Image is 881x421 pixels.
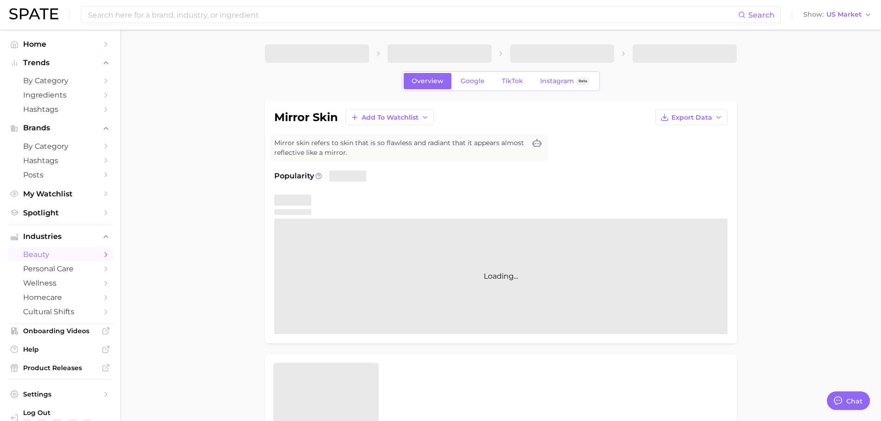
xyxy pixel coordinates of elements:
span: Settings [23,390,97,398]
span: wellness [23,279,97,287]
a: Settings [7,387,113,401]
span: My Watchlist [23,189,97,198]
a: Posts [7,168,113,182]
span: Search [748,11,775,19]
span: Show [803,12,824,17]
span: Export Data [672,114,712,122]
a: homecare [7,290,113,305]
a: Ingredients [7,88,113,102]
a: by Category [7,139,113,153]
span: Brands [23,124,97,132]
button: ShowUS Market [801,9,874,21]
span: TikTok [502,77,523,85]
span: Popularity [274,171,314,182]
a: TikTok [494,73,531,89]
span: Mirror skin refers to skin that is so flawless and radiant that it appears almost reflective like... [274,138,526,158]
img: SPATE [9,8,58,19]
a: Product Releases [7,361,113,375]
span: by Category [23,76,97,85]
button: Export Data [655,110,727,125]
a: Spotlight [7,206,113,220]
span: Ingredients [23,91,97,99]
button: Brands [7,121,113,135]
span: Spotlight [23,208,97,217]
div: Loading... [274,219,727,334]
span: homecare [23,293,97,302]
span: Add to Watchlist [362,114,419,122]
a: InstagramBeta [532,73,598,89]
a: Hashtags [7,102,113,116]
a: wellness [7,276,113,290]
a: personal care [7,262,113,276]
a: Help [7,342,113,356]
span: Onboarding Videos [23,327,97,335]
a: beauty [7,247,113,262]
span: Posts [23,171,97,179]
span: beauty [23,250,97,259]
span: Instagram [540,77,574,85]
span: Trends [23,59,97,67]
span: cultural shifts [23,307,97,316]
button: Add to Watchlist [345,110,434,125]
span: Log Out [23,409,105,417]
span: personal care [23,264,97,273]
span: Overview [412,77,444,85]
a: cultural shifts [7,305,113,319]
a: by Category [7,73,113,88]
span: Industries [23,232,97,241]
a: Home [7,37,113,51]
span: Google [461,77,485,85]
a: Google [453,73,493,89]
span: Home [23,40,97,49]
button: Industries [7,230,113,244]
input: Search here for a brand, industry, or ingredient [87,7,738,23]
span: Hashtags [23,156,97,165]
span: Product Releases [23,364,97,372]
a: Overview [404,73,451,89]
a: Hashtags [7,153,113,168]
h1: mirror skin [274,112,338,123]
span: by Category [23,142,97,151]
span: Hashtags [23,105,97,114]
a: My Watchlist [7,187,113,201]
span: Help [23,345,97,354]
span: US Market [826,12,862,17]
a: Onboarding Videos [7,324,113,338]
button: Trends [7,56,113,70]
span: Beta [579,77,587,85]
